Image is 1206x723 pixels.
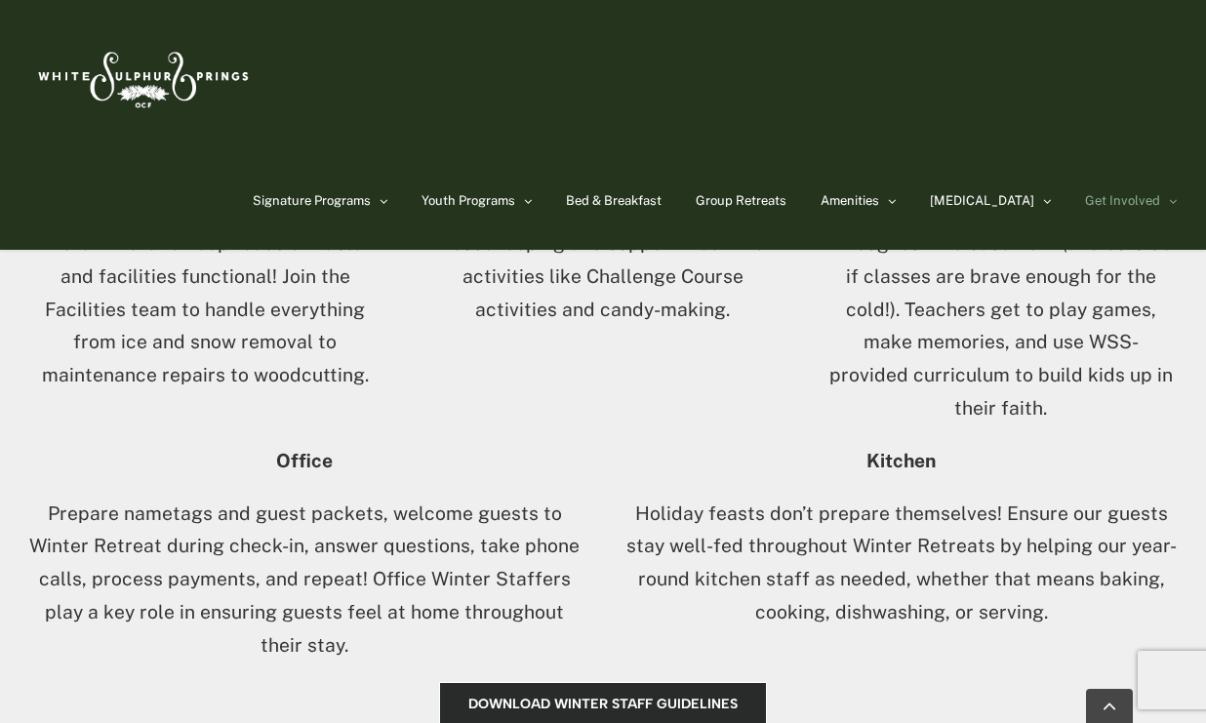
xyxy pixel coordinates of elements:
[276,450,333,471] strong: Office
[1085,152,1177,250] a: Get Involved
[821,194,879,207] span: Amenities
[29,30,254,122] img: White Sulphur Springs Logo
[696,152,786,250] a: Group Retreats
[422,152,532,250] a: Youth Programs
[253,194,371,207] span: Signature Programs
[422,194,515,207] span: Youth Programs
[696,194,786,207] span: Group Retreats
[821,152,896,250] a: Amenities
[625,498,1177,629] p: Holiday feasts don’t prepare themselves! Ensure our guests stay well-fed throughout Winter Retrea...
[29,129,382,393] p: Guests wouldn’t be able to make memories at Winter Retreats if our trusty Facilities Winter Staff...
[930,152,1051,250] a: [MEDICAL_DATA]
[566,194,662,207] span: Bed & Breakfast
[866,450,936,471] strong: Kitchen
[566,152,662,250] a: Bed & Breakfast
[29,498,581,663] p: Prepare nametags and guest packets, welcome guests to Winter Retreat during check-in, answer ques...
[253,152,1177,250] nav: Main Menu Sticky
[1085,194,1160,207] span: Get Involved
[468,696,738,712] span: Download Winter Staff Guidelines
[930,194,1034,207] span: [MEDICAL_DATA]
[253,152,387,250] a: Signature Programs
[824,129,1177,425] p: While adults enjoy speaker sessions in the [PERSON_NAME] Room, kids have a blast during children’...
